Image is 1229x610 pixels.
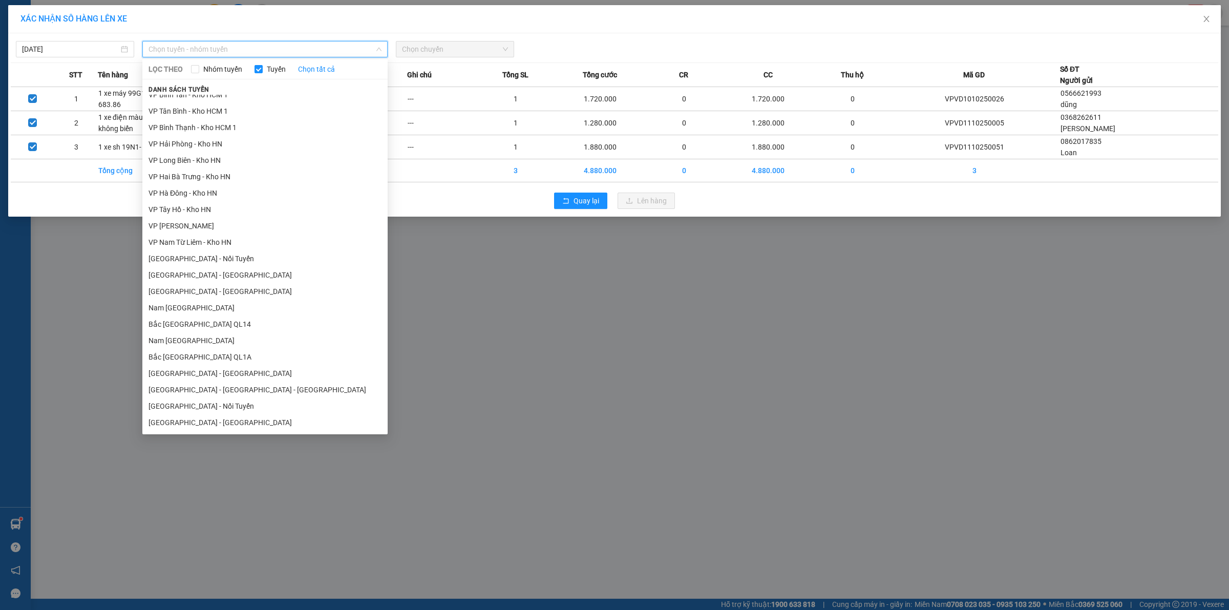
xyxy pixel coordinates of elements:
span: Ghi chú [407,69,432,80]
li: VP Nam Từ Liêm - Kho HN [142,234,388,250]
button: Close [1192,5,1221,34]
li: Bắc [GEOGRAPHIC_DATA] QL14 [142,316,388,332]
li: [GEOGRAPHIC_DATA] - Nối Tuyến [142,250,388,267]
li: VP Hai Bà Trưng - Kho HN [142,169,388,185]
li: [GEOGRAPHIC_DATA] - [GEOGRAPHIC_DATA] [142,365,388,382]
button: rollbackQuay lại [554,193,607,209]
td: 0 [816,87,889,111]
a: Chọn tất cả [298,64,335,75]
li: Nam [GEOGRAPHIC_DATA] [142,332,388,349]
input: 13/10/2025 [22,44,119,55]
span: Danh sách tuyến [142,85,216,94]
li: [GEOGRAPHIC_DATA] - [GEOGRAPHIC_DATA] - [GEOGRAPHIC_DATA] [142,382,388,398]
span: Tổng SL [502,69,528,80]
li: VP Bình Thạnh - Kho HCM 1 [142,119,388,136]
li: [GEOGRAPHIC_DATA] - [GEOGRAPHIC_DATA] [142,283,388,300]
td: 0 [816,135,889,159]
td: 3 [54,135,98,159]
span: LỌC THEO [149,64,183,75]
td: 4.880.000 [552,159,648,182]
td: 1.720.000 [552,87,648,111]
td: 1 xe điện màu đỏ không biển [98,111,171,135]
td: 0 [648,135,721,159]
td: 0 [816,159,889,182]
td: 1 [54,87,98,111]
td: VPVD1110250051 [889,135,1060,159]
td: 1.280.000 [552,111,648,135]
span: 0566621993 [1061,89,1101,97]
span: Thu hộ [841,69,864,80]
td: VPVD1110250005 [889,111,1060,135]
span: close [1202,15,1211,23]
li: [GEOGRAPHIC_DATA] - [GEOGRAPHIC_DATA] [142,267,388,283]
td: 2 [54,111,98,135]
span: XÁC NHẬN SỐ HÀNG LÊN XE [20,14,127,24]
td: 1 xe sh 19N1- 355.45 [98,135,171,159]
td: Tổng cộng [98,159,171,182]
span: STT [69,69,82,80]
td: 1.880.000 [552,135,648,159]
td: 1 xe máy 99G1- 683.86 [98,87,171,111]
li: VP Bình Tân - Kho HCM 1 [142,87,388,103]
span: Tên hàng [98,69,128,80]
span: Mã GD [963,69,985,80]
span: down [376,46,382,52]
td: 1.720.000 [721,87,816,111]
li: VP Tây Hồ - Kho HN [142,201,388,218]
span: CC [764,69,773,80]
span: Quay lại [574,195,599,206]
div: Số ĐT Người gửi [1060,64,1093,86]
td: 0 [648,111,721,135]
span: 0368262611 [1061,113,1101,121]
li: [GEOGRAPHIC_DATA] - Nối Tuyến [142,398,388,414]
li: VP Tân Bình - Kho HCM 1 [142,103,388,119]
span: [PERSON_NAME] [1061,124,1115,133]
li: VP [PERSON_NAME] [142,218,388,234]
li: Nam [GEOGRAPHIC_DATA] [142,300,388,316]
td: 1 [479,87,552,111]
td: 3 [479,159,552,182]
span: Nhóm tuyến [199,64,246,75]
li: [GEOGRAPHIC_DATA] - [GEOGRAPHIC_DATA] [142,414,388,431]
span: Chọn tuyến - nhóm tuyến [149,41,382,57]
li: VP Long Biên - Kho HN [142,152,388,169]
span: Loan [1061,149,1077,157]
td: 3 [889,159,1060,182]
li: VP Hải Phòng - Kho HN [142,136,388,152]
td: 0 [648,87,721,111]
span: Tuyến [263,64,290,75]
td: 1 [479,111,552,135]
span: CR [679,69,688,80]
td: VPVD1010250026 [889,87,1060,111]
button: uploadLên hàng [618,193,675,209]
td: 1.280.000 [721,111,816,135]
li: Bắc [GEOGRAPHIC_DATA] QL1A [142,349,388,365]
td: --- [407,111,480,135]
td: --- [407,135,480,159]
td: 0 [816,111,889,135]
span: Chọn chuyến [402,41,508,57]
td: 1.880.000 [721,135,816,159]
span: dũng [1061,100,1077,109]
li: VP Hà Đông - Kho HN [142,185,388,201]
td: --- [407,87,480,111]
td: 4.880.000 [721,159,816,182]
td: 0 [648,159,721,182]
span: 0862017835 [1061,137,1101,145]
td: 1 [479,135,552,159]
span: Tổng cước [583,69,617,80]
span: rollback [562,197,569,205]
